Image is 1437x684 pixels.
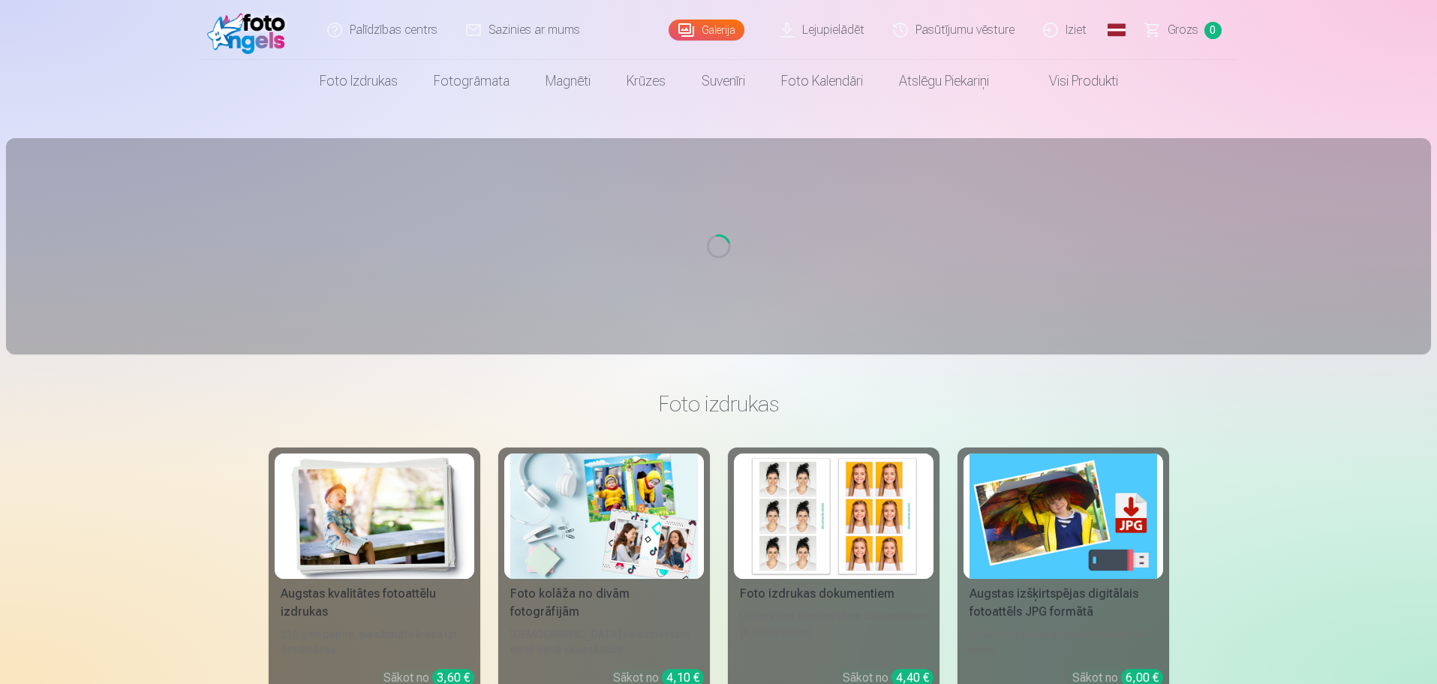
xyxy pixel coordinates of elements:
[964,585,1163,621] div: Augstas izšķirtspējas digitālais fotoattēls JPG formātā
[275,585,474,621] div: Augstas kvalitātes fotoattēlu izdrukas
[734,609,933,657] div: Universālas foto izdrukas dokumentiem (6 fotogrāfijas)
[1204,22,1222,39] span: 0
[740,453,927,579] img: Foto izdrukas dokumentiem
[281,390,1157,417] h3: Foto izdrukas
[1007,60,1136,102] a: Visi produkti
[763,60,881,102] a: Foto kalendāri
[609,60,684,102] a: Krūzes
[1168,21,1198,39] span: Grozs
[528,60,609,102] a: Magnēti
[684,60,763,102] a: Suvenīri
[734,585,933,603] div: Foto izdrukas dokumentiem
[881,60,1007,102] a: Atslēgu piekariņi
[510,453,698,579] img: Foto kolāža no divām fotogrāfijām
[416,60,528,102] a: Fotogrāmata
[302,60,416,102] a: Foto izdrukas
[669,20,744,41] a: Galerija
[504,585,704,621] div: Foto kolāža no divām fotogrāfijām
[275,627,474,657] div: 210 gsm papīrs, piesātināta krāsa un detalizācija
[207,6,293,54] img: /fa1
[964,627,1163,657] div: Iemūžiniet savas atmiņas ērtā digitālā veidā
[504,627,704,657] div: [DEMOGRAPHIC_DATA] neaizmirstami mirkļi vienā skaistā bildē
[281,453,468,579] img: Augstas kvalitātes fotoattēlu izdrukas
[970,453,1157,579] img: Augstas izšķirtspējas digitālais fotoattēls JPG formātā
